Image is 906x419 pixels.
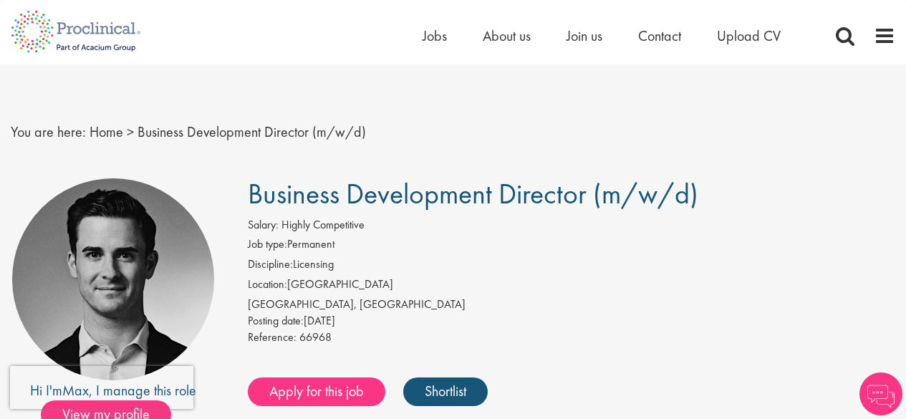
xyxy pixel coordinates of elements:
[248,236,895,256] li: Permanent
[717,27,781,45] a: Upload CV
[248,276,895,297] li: [GEOGRAPHIC_DATA]
[11,122,86,141] span: You are here:
[403,377,488,406] a: Shortlist
[248,377,385,406] a: Apply for this job
[483,27,531,45] a: About us
[248,175,698,212] span: Business Development Director (m/w/d)
[248,236,287,253] label: Job type:
[248,217,279,233] label: Salary:
[248,297,895,313] div: [GEOGRAPHIC_DATA], [GEOGRAPHIC_DATA]
[10,366,193,409] iframe: reCAPTCHA
[248,313,304,328] span: Posting date:
[248,329,297,346] label: Reference:
[248,313,895,329] div: [DATE]
[248,276,287,293] label: Location:
[248,256,293,273] label: Discipline:
[299,329,332,345] span: 66968
[859,372,902,415] img: Chatbot
[423,27,447,45] a: Jobs
[638,27,681,45] a: Contact
[127,122,134,141] span: >
[90,122,123,141] a: breadcrumb link
[567,27,602,45] a: Join us
[138,122,366,141] span: Business Development Director (m/w/d)
[281,217,365,232] span: Highly Competitive
[12,178,214,380] img: imeage of recruiter Max Slevogt
[248,256,895,276] li: Licensing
